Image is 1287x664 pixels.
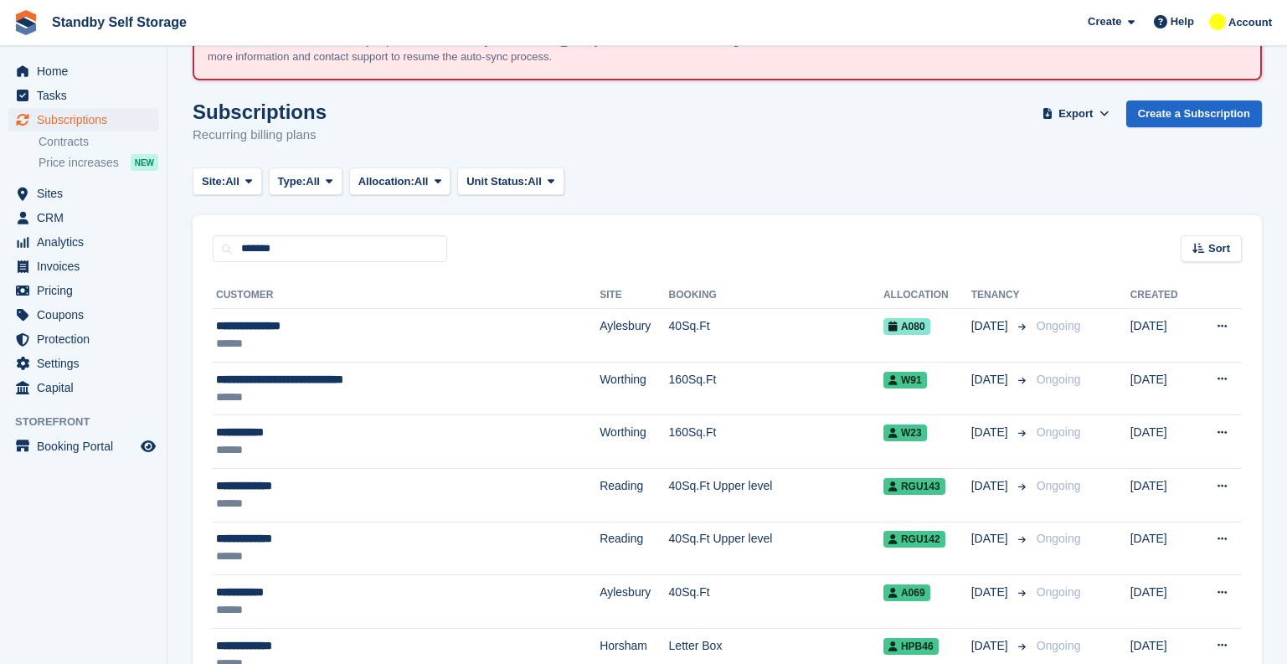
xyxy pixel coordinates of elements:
[1037,425,1081,439] span: Ongoing
[8,435,158,458] a: menu
[883,425,927,441] span: W23
[466,173,528,190] span: Unit Status:
[669,362,883,415] td: 160Sq.Ft
[37,352,137,375] span: Settings
[37,435,137,458] span: Booking Portal
[1130,282,1195,309] th: Created
[971,371,1012,389] span: [DATE]
[193,167,262,195] button: Site: All
[37,59,137,83] span: Home
[8,352,158,375] a: menu
[1130,415,1195,469] td: [DATE]
[1130,309,1195,363] td: [DATE]
[971,584,1012,601] span: [DATE]
[358,173,414,190] span: Allocation:
[8,255,158,278] a: menu
[213,282,600,309] th: Customer
[8,327,158,351] a: menu
[457,167,564,195] button: Unit Status: All
[1037,585,1081,599] span: Ongoing
[971,317,1012,335] span: [DATE]
[600,309,668,363] td: Aylesbury
[883,584,930,601] span: A069
[689,34,773,47] a: knowledge base
[8,59,158,83] a: menu
[37,327,137,351] span: Protection
[306,173,320,190] span: All
[225,173,239,190] span: All
[971,530,1012,548] span: [DATE]
[1088,13,1121,30] span: Create
[1037,319,1081,332] span: Ongoing
[37,108,137,131] span: Subscriptions
[202,173,225,190] span: Site:
[15,414,167,430] span: Storefront
[37,84,137,107] span: Tasks
[600,522,668,575] td: Reading
[39,134,158,150] a: Contracts
[37,376,137,399] span: Capital
[669,522,883,575] td: 40Sq.Ft Upper level
[8,303,158,327] a: menu
[669,575,883,629] td: 40Sq.Ft
[208,33,794,65] p: An error occurred with the auto-sync process for the site: [GEOGRAPHIC_DATA]. Please review the f...
[37,255,137,278] span: Invoices
[1130,575,1195,629] td: [DATE]
[1039,100,1113,128] button: Export
[1130,522,1195,575] td: [DATE]
[8,279,158,302] a: menu
[669,415,883,469] td: 160Sq.Ft
[883,638,939,655] span: HPB46
[193,100,327,123] h1: Subscriptions
[1228,14,1272,31] span: Account
[39,153,158,172] a: Price increases NEW
[600,468,668,522] td: Reading
[8,84,158,107] a: menu
[414,173,429,190] span: All
[669,282,883,309] th: Booking
[883,372,927,389] span: W91
[45,8,193,36] a: Standby Self Storage
[1130,362,1195,415] td: [DATE]
[600,362,668,415] td: Worthing
[883,531,945,548] span: RGU142
[8,376,158,399] a: menu
[971,424,1012,441] span: [DATE]
[39,155,119,171] span: Price increases
[8,230,158,254] a: menu
[37,303,137,327] span: Coupons
[13,10,39,35] img: stora-icon-8386f47178a22dfd0bd8f6a31ec36ba5ce8667c1dd55bd0f319d3a0aa187defe.svg
[37,230,137,254] span: Analytics
[600,282,668,309] th: Site
[600,415,668,469] td: Worthing
[971,282,1030,309] th: Tenancy
[971,637,1012,655] span: [DATE]
[883,318,930,335] span: A080
[1209,13,1226,30] img: Glenn Fisher
[1037,479,1081,492] span: Ongoing
[8,108,158,131] a: menu
[600,575,668,629] td: Aylesbury
[37,279,137,302] span: Pricing
[278,173,306,190] span: Type:
[8,206,158,229] a: menu
[528,173,542,190] span: All
[138,436,158,456] a: Preview store
[8,182,158,205] a: menu
[1037,373,1081,386] span: Ongoing
[669,468,883,522] td: 40Sq.Ft Upper level
[1037,639,1081,652] span: Ongoing
[37,206,137,229] span: CRM
[1208,240,1230,257] span: Sort
[37,182,137,205] span: Sites
[1126,100,1262,128] a: Create a Subscription
[669,309,883,363] td: 40Sq.Ft
[269,167,342,195] button: Type: All
[971,477,1012,495] span: [DATE]
[1058,106,1093,122] span: Export
[1130,468,1195,522] td: [DATE]
[349,167,451,195] button: Allocation: All
[1037,532,1081,545] span: Ongoing
[131,154,158,171] div: NEW
[193,126,327,145] p: Recurring billing plans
